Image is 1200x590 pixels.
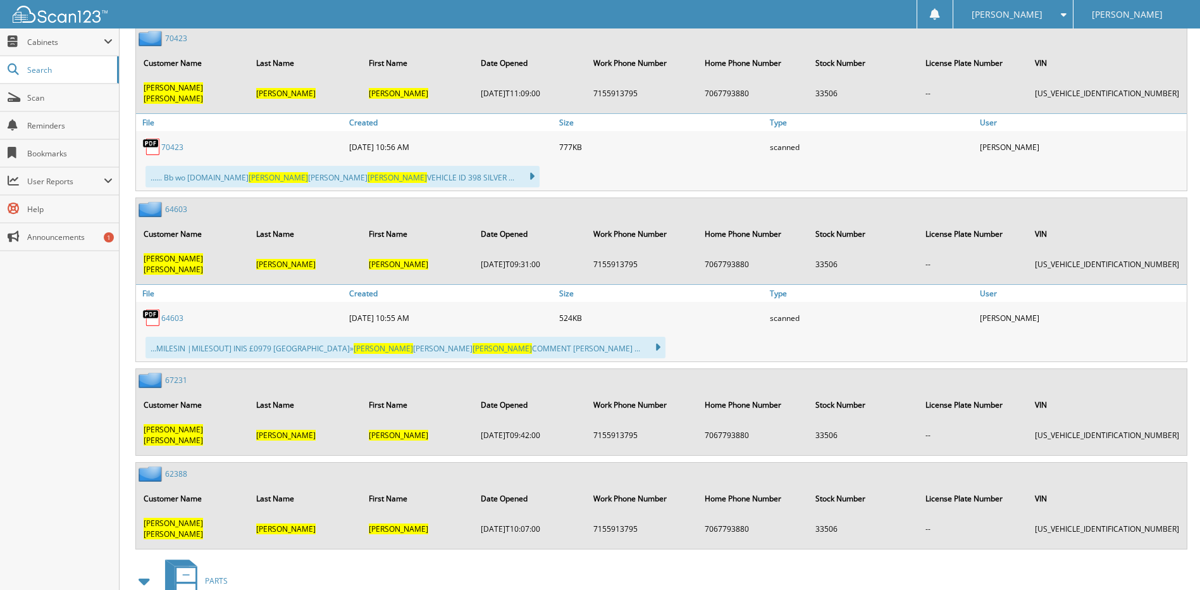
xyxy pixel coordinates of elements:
img: folder2.png [139,466,165,482]
span: [PERSON_NAME] [256,259,316,270]
a: 70423 [161,142,183,153]
span: [PERSON_NAME] [369,259,428,270]
span: [PERSON_NAME] [144,529,203,539]
th: Stock Number [809,486,917,512]
span: Reminders [27,120,113,131]
td: 7067793880 [698,77,808,109]
span: Scan [27,92,113,103]
th: Customer Name [137,50,249,76]
th: VIN [1029,486,1185,512]
span: [PERSON_NAME] [144,253,203,264]
td: 7067793880 [698,419,808,451]
span: [PERSON_NAME] [369,88,428,99]
td: 33506 [809,77,917,109]
div: 777KB [556,134,766,160]
td: 33506 [809,419,917,451]
th: Last Name [250,221,361,247]
span: Cabinets [27,37,104,47]
div: [DATE] 10:55 AM [346,305,556,330]
th: License Plate Number [919,486,1027,512]
th: Work Phone Number [587,221,697,247]
div: scanned [767,305,977,330]
img: PDF.png [142,137,161,156]
span: [PERSON_NAME] [144,518,203,529]
a: User [977,114,1187,131]
div: ...... Bb wo [DOMAIN_NAME] [PERSON_NAME] VEHICLE ID 398 SILVER ... [145,166,540,187]
span: [PERSON_NAME] [1092,11,1163,18]
span: User Reports [27,176,104,187]
td: 33506 [809,248,917,280]
td: 7155913795 [587,419,697,451]
a: Type [767,285,977,302]
div: ...MILESIN |MILESOUT] INIS £0979 [GEOGRAPHIC_DATA]» [PERSON_NAME] COMMENT [PERSON_NAME] ... [145,337,665,358]
td: 7067793880 [698,248,808,280]
span: [PERSON_NAME] [473,343,532,354]
a: Created [346,114,556,131]
span: [PERSON_NAME] [249,172,308,183]
a: Size [556,114,766,131]
td: 33506 [809,513,917,544]
a: 70423 [165,33,187,44]
a: File [136,285,346,302]
th: Stock Number [809,392,917,418]
th: Home Phone Number [698,50,808,76]
span: [PERSON_NAME] [144,93,203,104]
img: folder2.png [139,30,165,46]
img: folder2.png [139,372,165,388]
td: -- [919,77,1027,109]
a: 62388 [165,468,187,479]
span: [PERSON_NAME] [354,343,413,354]
td: -- [919,419,1027,451]
span: [PERSON_NAME] [256,430,316,441]
span: [PERSON_NAME] [256,524,316,534]
a: Type [767,114,977,131]
th: Home Phone Number [698,486,808,512]
th: Last Name [250,50,361,76]
th: First Name [362,50,474,76]
a: Created [346,285,556,302]
span: [PERSON_NAME] [144,264,203,275]
th: Customer Name [137,486,249,512]
th: VIN [1029,50,1185,76]
div: [PERSON_NAME] [977,305,1187,330]
th: Work Phone Number [587,50,697,76]
span: Help [27,204,113,215]
td: 7155913795 [587,513,697,544]
span: [PERSON_NAME] [256,88,316,99]
span: [PERSON_NAME] [144,424,203,435]
td: 7067793880 [698,513,808,544]
a: 67231 [165,375,187,386]
td: [DATE]T09:42:00 [474,419,586,451]
span: [PERSON_NAME] [369,430,428,441]
span: Search [27,65,111,75]
td: 7155913795 [587,77,697,109]
img: PDF.png [142,308,161,327]
a: Size [556,285,766,302]
th: Home Phone Number [698,221,808,247]
th: Stock Number [809,221,917,247]
th: Home Phone Number [698,392,808,418]
td: -- [919,513,1027,544]
span: [PERSON_NAME] [972,11,1042,18]
td: [US_VEHICLE_IDENTIFICATION_NUMBER] [1029,513,1185,544]
th: Stock Number [809,50,917,76]
th: Customer Name [137,392,249,418]
th: Last Name [250,486,361,512]
a: User [977,285,1187,302]
th: Work Phone Number [587,486,697,512]
td: [DATE]T10:07:00 [474,513,586,544]
span: [PERSON_NAME] [144,435,203,446]
img: scan123-logo-white.svg [13,6,108,23]
td: [DATE]T09:31:00 [474,248,586,280]
th: License Plate Number [919,392,1027,418]
div: [DATE] 10:56 AM [346,134,556,160]
th: License Plate Number [919,50,1027,76]
div: [PERSON_NAME] [977,134,1187,160]
a: 64603 [161,313,183,323]
a: File [136,114,346,131]
th: Date Opened [474,392,586,418]
th: Date Opened [474,221,586,247]
th: VIN [1029,221,1185,247]
span: [PERSON_NAME] [144,82,203,93]
div: 524KB [556,305,766,330]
